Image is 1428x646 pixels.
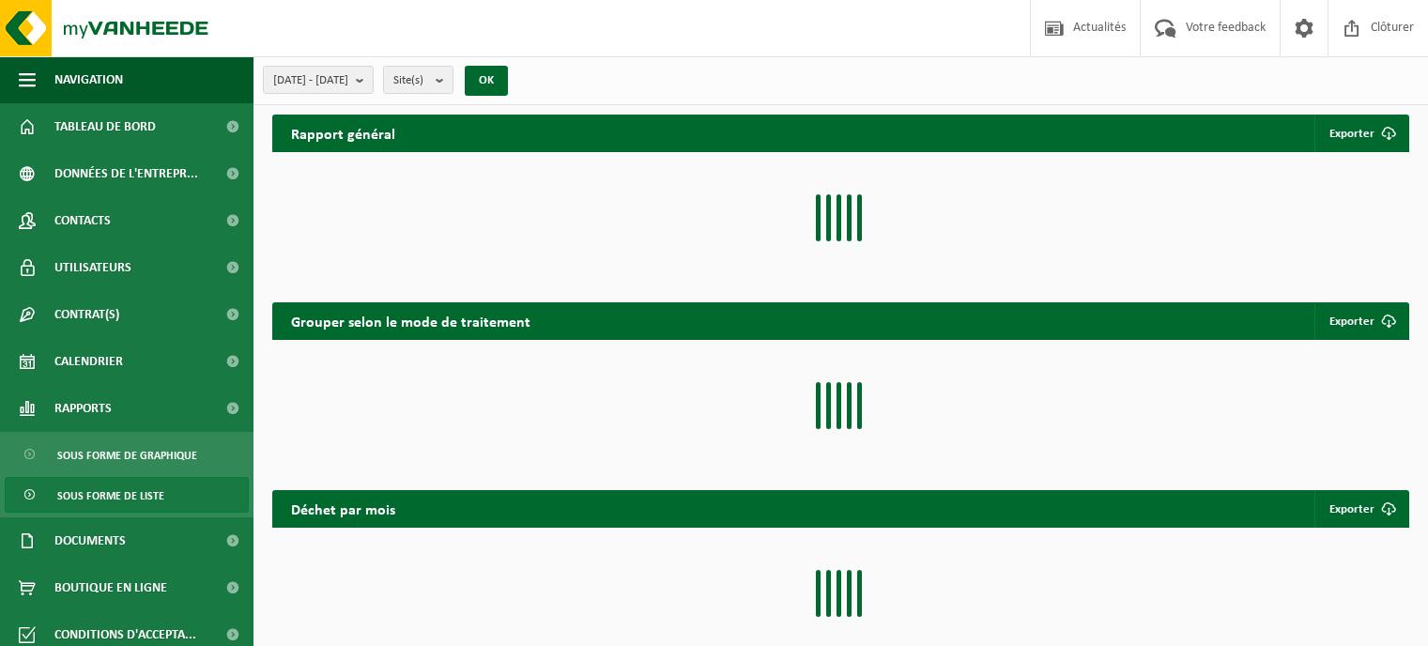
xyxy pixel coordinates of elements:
[1314,302,1407,340] a: Exporter
[393,67,428,95] span: Site(s)
[54,103,156,150] span: Tableau de bord
[272,115,414,152] h2: Rapport général
[54,291,119,338] span: Contrat(s)
[54,150,198,197] span: Données de l'entrepr...
[1314,490,1407,528] a: Exporter
[54,385,112,432] span: Rapports
[54,517,126,564] span: Documents
[54,338,123,385] span: Calendrier
[54,56,123,103] span: Navigation
[273,67,348,95] span: [DATE] - [DATE]
[57,438,197,473] span: Sous forme de graphique
[54,197,111,244] span: Contacts
[54,564,167,611] span: Boutique en ligne
[272,490,414,527] h2: Déchet par mois
[383,66,453,94] button: Site(s)
[1314,115,1407,152] button: Exporter
[5,477,249,513] a: Sous forme de liste
[57,478,164,514] span: Sous forme de liste
[54,244,131,291] span: Utilisateurs
[272,302,549,339] h2: Grouper selon le mode de traitement
[5,437,249,472] a: Sous forme de graphique
[465,66,508,96] button: OK
[263,66,374,94] button: [DATE] - [DATE]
